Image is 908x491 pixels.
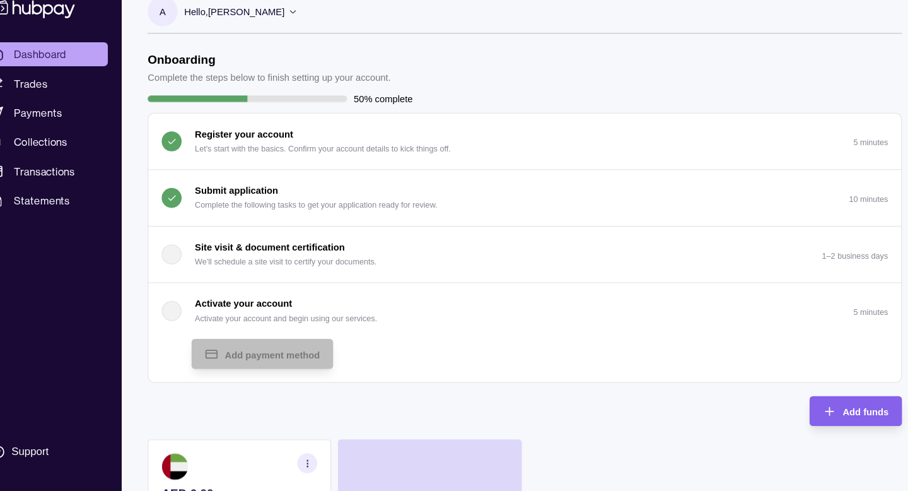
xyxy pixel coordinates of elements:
p: Site visit & document certification [212,246,354,260]
div: Activate your account Activate your account and begin using our services.5 minutes [168,340,882,381]
span: Payments [40,118,86,133]
a: Trades [13,86,129,109]
h1: Onboarding [167,68,398,82]
span: Add funds [827,405,870,415]
img: ae [180,449,206,474]
p: Activate your account and begin using our services. [212,314,385,328]
p: Let's start with the basics. Confirm your account details to kick things off. [212,153,455,167]
button: Register your account Let's start with the basics. Confirm your account details to kick things of... [168,126,882,179]
p: Register your account [212,139,305,153]
button: Site visit & document certification We'll schedule a site visit to certify your documents.1–2 bus... [168,234,882,287]
span: Add payment method [240,350,330,360]
button: Add funds [795,394,883,423]
p: 1–2 business days [807,257,870,266]
p: Activate your account [212,300,304,314]
button: Submit application Complete the following tasks to get your application ready for review.10 minutes [168,180,882,233]
p: A [178,23,184,37]
p: 10 minutes [832,203,870,212]
p: Submit application [212,192,291,206]
span: Transactions [40,174,98,189]
p: 50% complete [363,105,419,119]
p: Hello, [PERSON_NAME] [202,23,297,37]
span: Collections [40,146,91,161]
p: We'll schedule a site visit to certify your documents. [212,260,385,274]
span: Statements [40,201,93,216]
button: Add payment method [209,340,343,369]
div: Support [38,441,73,454]
p: 5 minutes [837,311,870,319]
button: Activate your account Activate your account and begin using our services.5 minutes [168,287,882,340]
p: 5 minutes [837,150,870,158]
a: Statements [13,198,129,220]
p: Complete the following tasks to get your application ready for review. [212,206,442,220]
p: Complete the steps below to finish setting up your account. [167,85,398,99]
a: Transactions [13,170,129,192]
a: Payments [13,114,129,137]
a: Support [13,434,129,461]
a: Dashboard [13,59,129,81]
a: Collections [13,142,129,165]
span: Trades [40,90,72,105]
span: Dashboard [40,62,90,78]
